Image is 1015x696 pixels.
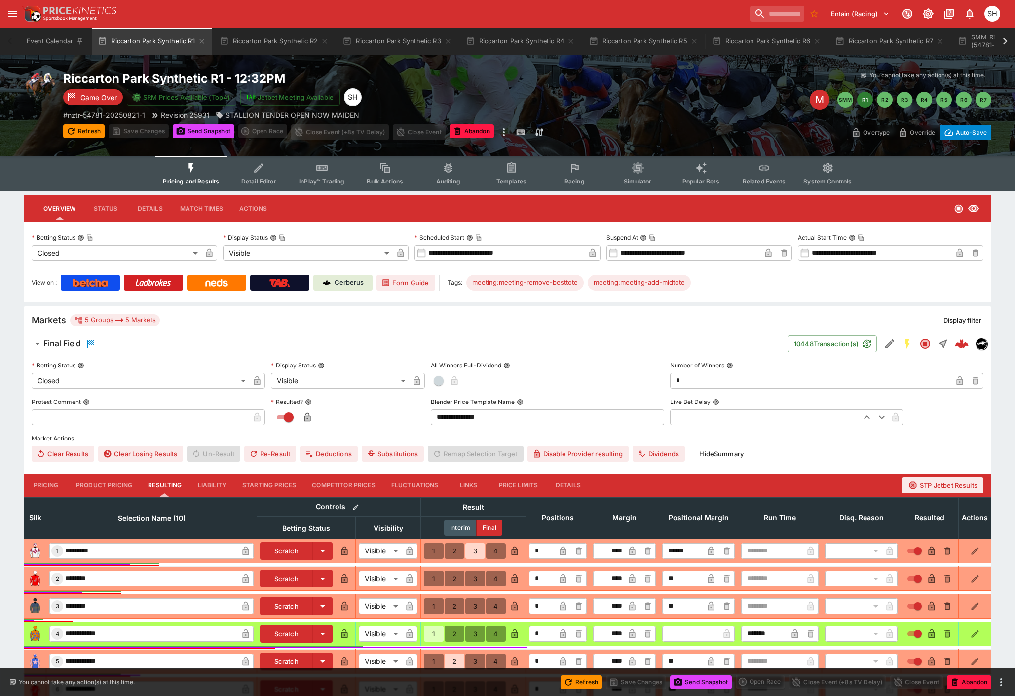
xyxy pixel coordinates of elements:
button: Abandon [947,675,991,689]
button: Event Calendar [21,28,90,55]
th: Positions [526,497,590,539]
button: 3 [465,571,485,586]
button: Copy To Clipboard [279,234,286,241]
span: Templates [496,178,526,185]
p: All Winners Full-Dividend [431,361,501,369]
button: Pricing [24,474,68,497]
button: 4 [486,598,506,614]
button: 2 [445,626,464,642]
button: Refresh [561,675,602,689]
div: STALLION TENDER OPEN NOW MAIDEN [216,110,359,120]
button: Scratch [260,570,313,587]
img: Betcha [73,279,108,287]
button: 2 [445,571,464,586]
button: Auto-Save [940,125,991,140]
button: Refresh [63,124,105,138]
button: No Bookmarks [806,6,822,22]
button: Connected to PK [899,5,916,23]
img: runner 3 [27,598,43,614]
button: Straight [934,335,952,353]
div: Scott Hunt [344,88,362,106]
button: Match Times [172,197,231,220]
img: nztr [976,338,987,349]
button: Resulted? [305,399,312,405]
button: Closed [916,335,934,353]
div: split button [238,124,287,138]
a: Cerberus [313,275,373,291]
span: Re-Result [244,446,296,462]
span: Pricing and Results [163,178,219,185]
input: search [750,6,804,22]
div: Visible [223,245,393,261]
button: R2 [877,92,893,108]
button: Notifications [961,5,978,23]
div: Visible [359,571,402,586]
img: PriceKinetics [43,7,116,14]
button: Documentation [940,5,958,23]
button: Scott Hunt [981,3,1003,25]
button: 2 [445,654,464,669]
button: 3 [465,654,485,669]
th: Margin [590,497,659,539]
button: 2 [445,543,464,559]
button: STP Jetbet Results [902,477,983,493]
p: Resulted? [271,398,303,406]
button: Copy To Clipboard [475,234,482,241]
button: Actions [231,197,275,220]
span: Un-Result [187,446,240,462]
p: You cannot take any action(s) at this time. [869,71,985,80]
button: Fluctuations [383,474,447,497]
button: 1 [424,626,444,642]
p: Game Over [80,92,117,103]
div: Event type filters [155,156,860,191]
button: 4 [486,571,506,586]
button: Disable Provider resulting [527,446,629,462]
button: Overtype [847,125,894,140]
button: Copy To Clipboard [86,234,93,241]
h2: Copy To Clipboard [63,71,527,86]
button: 3 [465,598,485,614]
h5: Markets [32,314,66,326]
img: runner 2 [27,571,43,586]
button: Scratch [260,625,313,643]
p: You cannot take any action(s) at this time. [19,678,135,687]
button: Scratch [260,653,313,670]
button: Actual Start TimeCopy To Clipboard [849,234,856,241]
button: Riccarton Park Synthetic R5 [583,28,704,55]
button: 1 [424,654,444,669]
p: Number of Winners [670,361,724,369]
button: Number of Winners [726,362,733,369]
img: horse_racing.png [24,71,55,103]
button: Status [83,197,128,220]
p: Betting Status [32,361,75,369]
button: Jetbet Meeting Available [240,89,340,106]
th: Result [421,497,526,516]
p: Live Bet Delay [670,398,711,406]
button: Product Pricing [68,474,140,497]
label: Market Actions [32,431,983,446]
div: Closed [32,373,249,389]
div: Betting Target: cerberus [466,275,584,291]
div: Visible [359,654,402,669]
button: Clear Results [32,446,94,462]
div: Start From [847,125,991,140]
div: 2e356340-b792-4b72-b8d8-bf819b867ffb [955,337,969,351]
p: Revision 25931 [161,110,210,120]
button: Details [128,197,172,220]
button: R7 [976,92,991,108]
button: R3 [897,92,912,108]
button: Copy To Clipboard [858,234,865,241]
button: Abandon [450,124,494,138]
button: 4 [486,654,506,669]
button: Riccarton Park Synthetic R7 [829,28,950,55]
button: more [498,124,510,140]
button: Scheduled StartCopy To Clipboard [466,234,473,241]
button: Dividends [633,446,685,462]
button: Protest Comment [83,399,90,405]
span: Visibility [363,522,414,534]
button: Clear Losing Results [98,446,183,462]
nav: pagination navigation [837,92,991,108]
img: Sportsbook Management [43,16,97,21]
span: Betting Status [271,522,341,534]
h6: Final Field [43,338,81,349]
